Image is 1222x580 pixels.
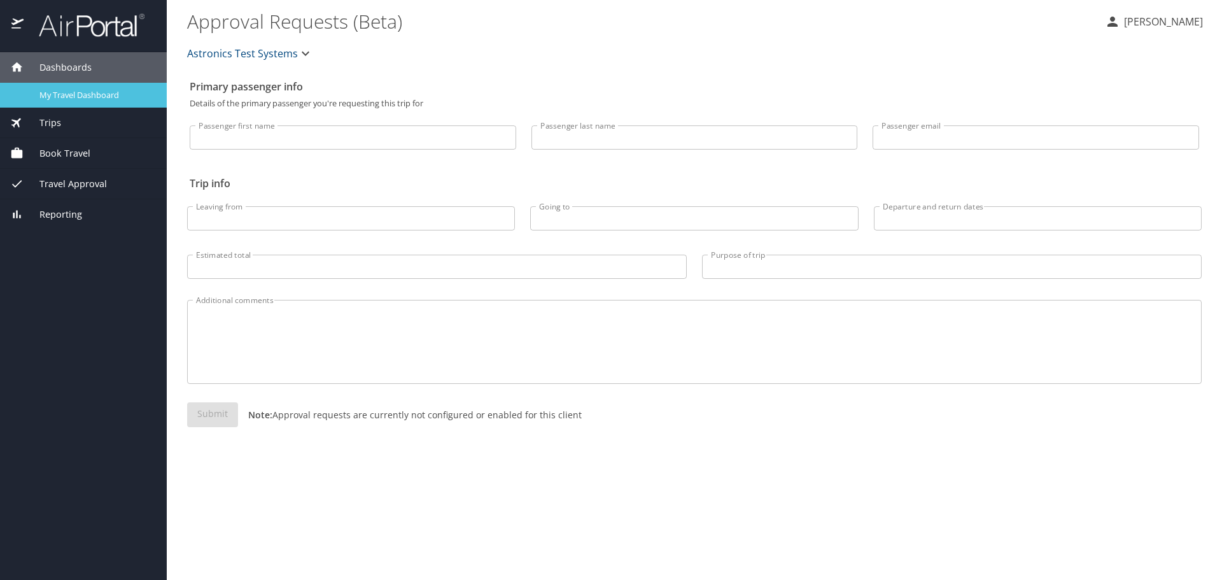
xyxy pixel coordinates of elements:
[25,13,144,38] img: airportal-logo.png
[1120,14,1203,29] p: [PERSON_NAME]
[11,13,25,38] img: icon-airportal.png
[190,76,1199,97] h2: Primary passenger info
[24,60,92,74] span: Dashboards
[190,173,1199,194] h2: Trip info
[24,116,61,130] span: Trips
[24,146,90,160] span: Book Travel
[187,45,298,62] span: Astronics Test Systems
[39,89,151,101] span: My Travel Dashboard
[1100,10,1208,33] button: [PERSON_NAME]
[248,409,272,421] strong: Note:
[238,408,582,421] p: Approval requests are currently not configured or enabled for this client
[24,208,82,222] span: Reporting
[187,1,1095,41] h1: Approval Requests (Beta)
[190,99,1199,108] p: Details of the primary passenger you're requesting this trip for
[182,41,318,66] button: Astronics Test Systems
[24,177,107,191] span: Travel Approval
